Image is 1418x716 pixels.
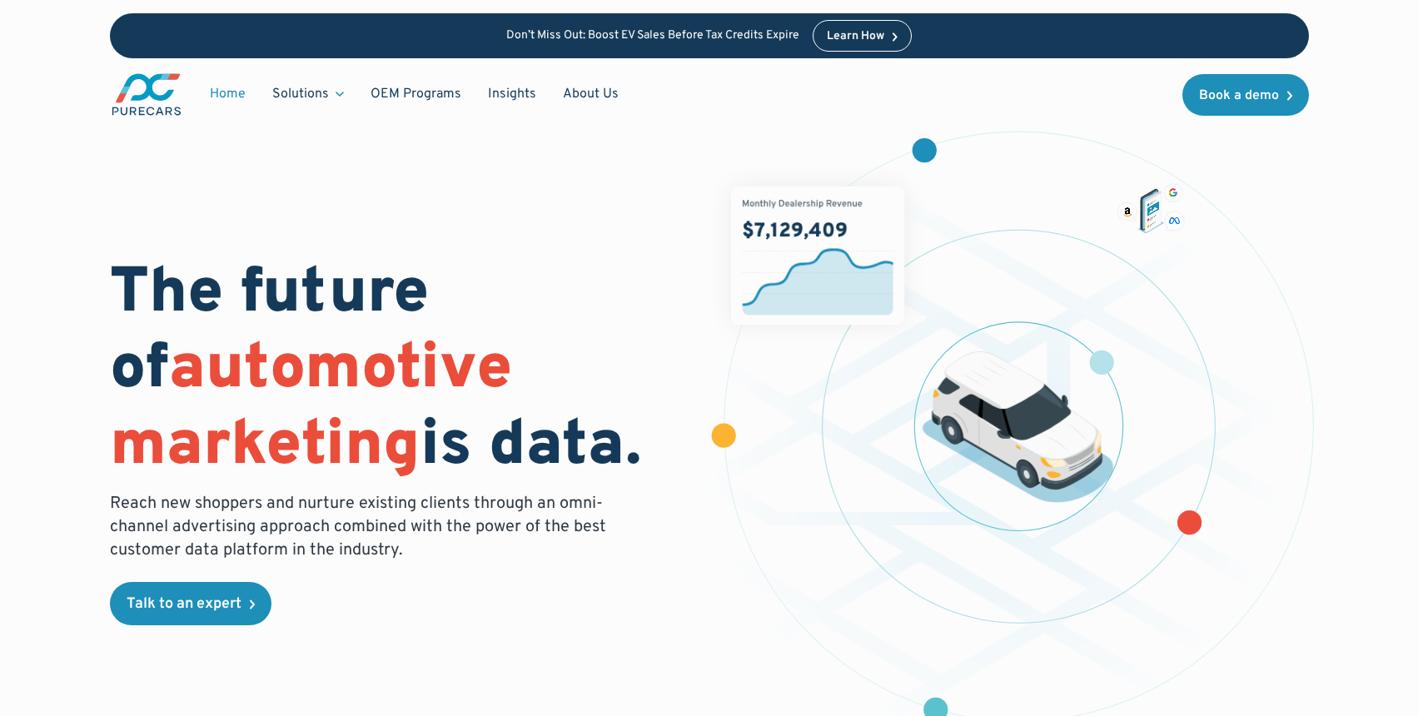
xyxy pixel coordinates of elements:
p: Reach new shoppers and nurture existing clients through an omni-channel advertising approach comb... [110,492,616,562]
a: Talk to an expert [110,582,271,625]
h1: The future of is data. [110,257,689,485]
div: Book a demo [1199,89,1279,102]
a: Book a demo [1182,74,1309,116]
a: Home [197,78,259,110]
a: Learn How [813,20,912,52]
img: illustration of a vehicle [922,351,1113,503]
div: Learn How [827,31,884,42]
div: Talk to an expert [127,597,241,612]
span: automotive marketing [110,331,512,486]
a: Insights [475,78,550,110]
div: Solutions [259,78,357,110]
p: Don’t Miss Out: Boost EV Sales Before Tax Credits Expire [506,29,799,43]
img: chart showing monthly dealership revenue of $7m [731,186,905,326]
img: purecars logo [110,72,183,117]
img: ads on social media and advertising partners [1117,181,1187,233]
a: OEM Programs [357,78,475,110]
a: About Us [550,78,632,110]
div: Solutions [272,85,329,103]
a: main [110,72,183,117]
